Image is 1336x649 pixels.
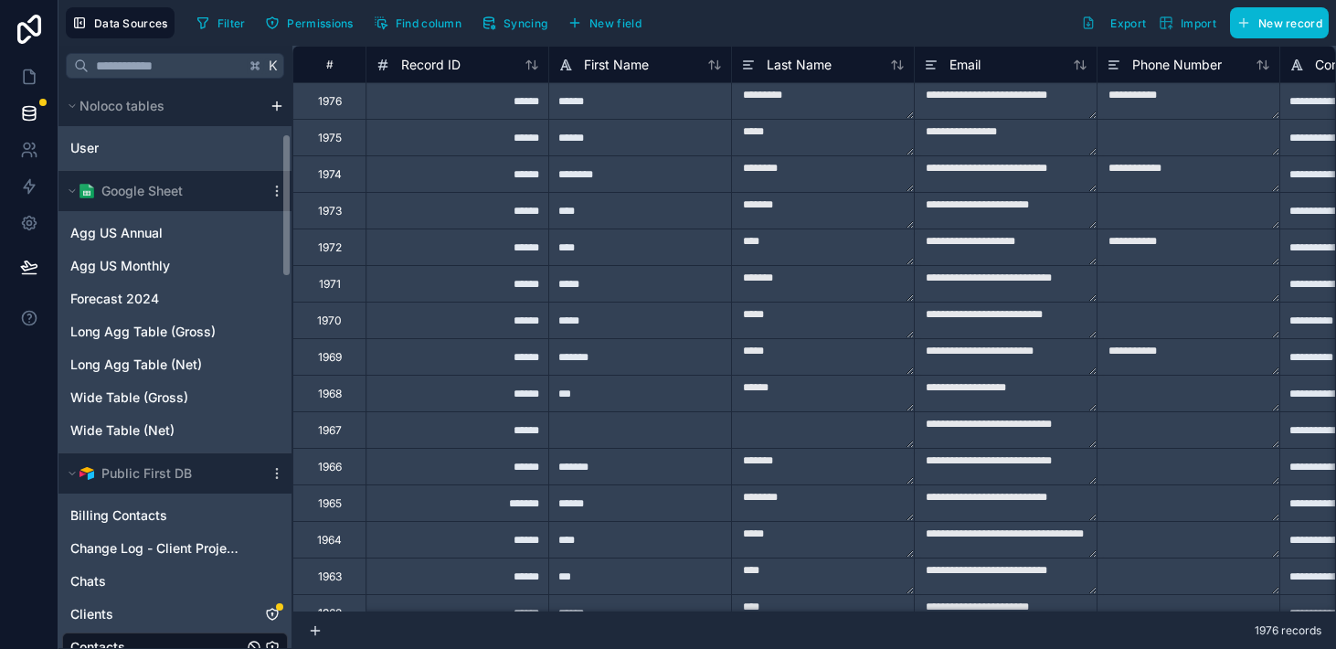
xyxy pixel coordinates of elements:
[70,539,243,558] span: Change Log - Client Projects
[62,317,288,346] div: Long Agg Table (Gross)
[94,16,168,30] span: Data Sources
[318,167,342,182] div: 1974
[62,218,288,248] div: Agg US Annual
[401,56,461,74] span: Record ID
[318,94,342,109] div: 1976
[70,506,167,525] span: Billing Contacts
[101,182,183,200] span: Google Sheet
[584,56,649,74] span: First Name
[70,605,113,623] span: Clients
[259,9,359,37] button: Permissions
[318,460,342,474] div: 1966
[189,9,252,37] button: Filter
[62,350,288,379] div: Long Agg Table (Net)
[1152,7,1223,38] button: Import
[62,600,288,629] div: Clients
[317,533,342,548] div: 1964
[70,572,106,590] span: Chats
[318,606,342,621] div: 1962
[1132,56,1222,74] span: Phone Number
[318,569,342,584] div: 1963
[58,86,292,648] div: scrollable content
[589,16,641,30] span: New field
[62,284,288,314] div: Forecast 2024
[1255,623,1321,638] span: 1976 records
[62,534,288,563] div: Change Log - Client Projects
[62,133,288,163] div: User
[70,224,163,242] span: Agg US Annual
[367,9,468,37] button: Find column
[1110,16,1146,30] span: Export
[267,59,280,72] span: K
[62,93,262,119] button: Noloco tables
[101,464,192,483] span: Public First DB
[318,240,342,255] div: 1972
[70,421,175,440] span: Wide Table (Net)
[318,350,342,365] div: 1969
[62,178,262,204] button: Google Sheets logoGoogle Sheet
[217,16,246,30] span: Filter
[504,16,547,30] span: Syncing
[1181,16,1216,30] span: Import
[475,9,561,37] a: Syncing
[80,97,164,115] span: Noloco tables
[1230,7,1329,38] button: New record
[80,184,94,198] img: Google Sheets logo
[1075,7,1152,38] button: Export
[287,16,353,30] span: Permissions
[70,257,170,275] span: Agg US Monthly
[319,277,341,292] div: 1971
[561,9,648,37] button: New field
[70,388,188,407] span: Wide Table (Gross)
[318,387,342,401] div: 1968
[396,16,461,30] span: Find column
[318,423,342,438] div: 1967
[62,416,288,445] div: Wide Table (Net)
[318,204,342,218] div: 1973
[66,7,175,38] button: Data Sources
[307,58,352,71] div: #
[317,314,342,328] div: 1970
[70,290,159,308] span: Forecast 2024
[767,56,832,74] span: Last Name
[70,323,216,341] span: Long Agg Table (Gross)
[62,461,262,486] button: Airtable LogoPublic First DB
[1258,16,1322,30] span: New record
[80,466,94,481] img: Airtable Logo
[318,496,342,511] div: 1965
[62,567,288,596] div: Chats
[70,356,202,374] span: Long Agg Table (Net)
[62,251,288,281] div: Agg US Monthly
[949,56,981,74] span: Email
[475,9,554,37] button: Syncing
[259,9,366,37] a: Permissions
[1223,7,1329,38] a: New record
[62,501,288,530] div: Billing Contacts
[318,131,342,145] div: 1975
[70,139,99,157] span: User
[62,383,288,412] div: Wide Table (Gross)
